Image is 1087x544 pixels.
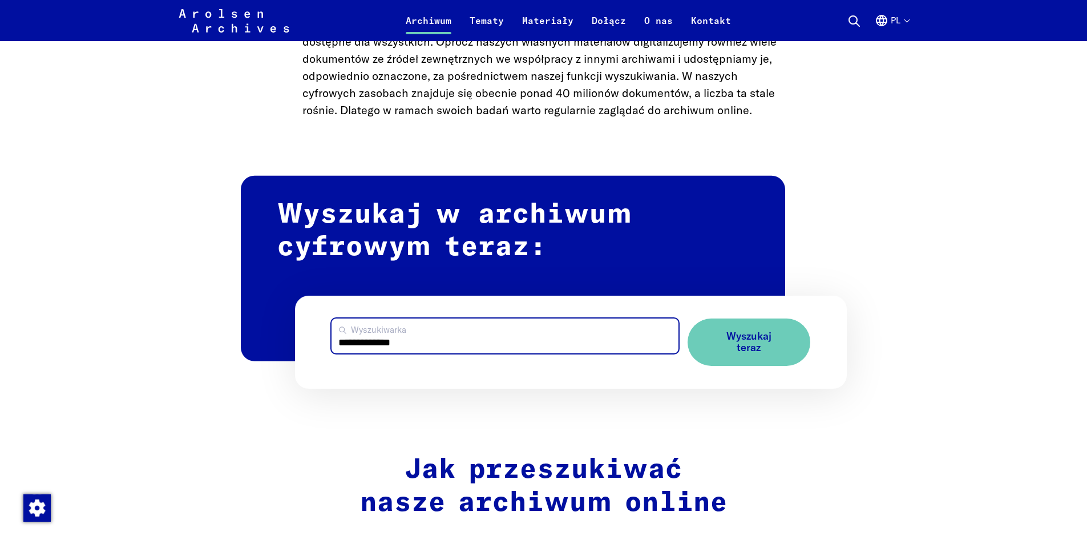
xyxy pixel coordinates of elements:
[682,14,740,41] a: Kontakt
[688,319,810,366] button: Wyszukaj teraz
[302,454,785,519] h2: Jak przeszukiwać nasze archiwum online
[715,331,783,354] span: Wyszukaj teraz
[241,175,785,361] h2: Wyszukaj w archiwum cyfrowym teraz:
[635,14,682,41] a: O nas
[583,14,635,41] a: Dołącz
[397,7,740,34] nav: Podstawowy
[875,14,909,41] button: Polski, wybór języka
[23,494,51,522] img: Zmienić zgodę
[397,14,460,41] a: Archiwum
[460,14,513,41] a: Tematy
[513,14,583,41] a: Materiały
